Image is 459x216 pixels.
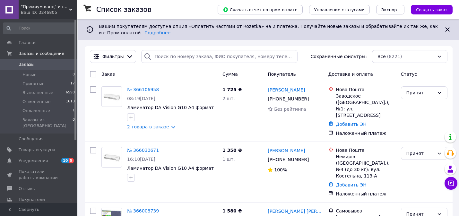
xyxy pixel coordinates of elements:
[416,7,447,12] span: Создать заказ
[127,157,155,162] span: 16:10[DATE]
[328,72,373,77] span: Доставка и оплата
[406,89,434,96] div: Принят
[406,150,434,157] div: Принят
[102,152,122,162] img: Фото товару
[73,117,75,129] span: 0
[73,108,75,114] span: 1
[66,99,75,105] span: 1613
[66,90,75,96] span: 6590
[73,72,75,78] span: 0
[377,53,386,60] span: Все
[69,158,74,163] span: 5
[222,148,242,153] span: 1 350 ₴
[21,4,69,10] span: "Премиум канц" интернет магазин
[101,86,122,107] a: Фото товару
[268,208,323,214] a: [PERSON_NAME] [PERSON_NAME]
[127,148,159,153] a: № 366030671
[144,30,170,35] a: Подробнее
[411,5,453,14] button: Создать заказ
[22,90,53,96] span: Выполненные
[127,96,155,101] span: 08:19[DATE]
[336,182,367,187] a: Добавить ЭН
[127,124,169,129] a: 2 товара в заказе
[19,62,34,67] span: Заказы
[336,93,396,118] div: Заводское ([GEOGRAPHIC_DATA].), №1: ул. [STREET_ADDRESS]
[445,177,457,190] button: Чат с покупателем
[19,136,44,142] span: Сообщения
[376,5,404,14] button: Экспорт
[336,153,396,179] div: Немирів ([GEOGRAPHIC_DATA].), №4 (до 30 кг): вул. Костельна, 113-А
[19,40,37,46] span: Главная
[222,72,238,77] span: Сумма
[22,72,37,78] span: Новые
[99,24,438,35] span: Вашим покупателям доступна опция «Оплатить частями от Rozetka» на 2 платежа. Получайте новые зака...
[266,155,310,164] div: [PHONE_NUMBER]
[314,7,365,12] span: Управление статусами
[222,157,235,162] span: 1 шт.
[336,191,396,197] div: Наложенный платеж
[218,5,303,14] button: Скачать отчет по пром-оплате
[3,22,75,34] input: Поиск
[274,107,306,112] span: Без рейтинга
[311,53,367,60] span: Сохраненные фильтры:
[61,158,69,163] span: 10
[22,117,73,129] span: Заказы из [GEOGRAPHIC_DATA]
[336,86,396,93] div: Нова Пошта
[268,72,296,77] span: Покупатель
[401,72,417,77] span: Статус
[19,169,59,180] span: Показатели работы компании
[102,53,124,60] span: Фильтры
[19,147,55,153] span: Товары и услуги
[223,7,298,13] span: Скачать отчет по пром-оплате
[268,147,305,154] a: [PERSON_NAME]
[70,81,75,87] span: 17
[268,87,305,93] a: [PERSON_NAME]
[222,208,242,213] span: 1 580 ₴
[336,130,396,136] div: Наложенный платеж
[274,167,287,172] span: 100%
[19,197,45,203] span: Покупатели
[101,147,122,168] a: Фото товару
[21,10,77,15] div: Ваш ID: 3246805
[266,94,310,103] div: [PHONE_NUMBER]
[19,158,48,164] span: Уведомления
[336,122,367,127] a: Добавить ЭН
[336,208,396,214] div: Самовывоз
[404,7,453,12] a: Создать заказ
[96,6,152,13] h1: Список заказов
[127,166,214,171] a: Ламинатор DA Vision G10 А4 формат
[19,51,64,56] span: Заказы и сообщения
[141,50,297,63] input: Поиск по номеру заказа, ФИО покупателя, номеру телефона, Email, номеру накладной
[22,99,50,105] span: Отмененные
[22,81,45,87] span: Принятые
[19,186,36,192] span: Отзывы
[381,7,399,12] span: Экспорт
[127,87,159,92] a: № 366106958
[127,105,214,110] a: Ламинатор DA Vision G10 А4 формат
[102,91,122,102] img: Фото товару
[336,147,396,153] div: Нова Пошта
[127,208,159,213] a: № 366008739
[387,54,402,59] span: (8221)
[222,87,242,92] span: 1 725 ₴
[101,72,115,77] span: Заказ
[222,96,235,101] span: 2 шт.
[22,108,50,114] span: Оплаченные
[309,5,370,14] button: Управление статусами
